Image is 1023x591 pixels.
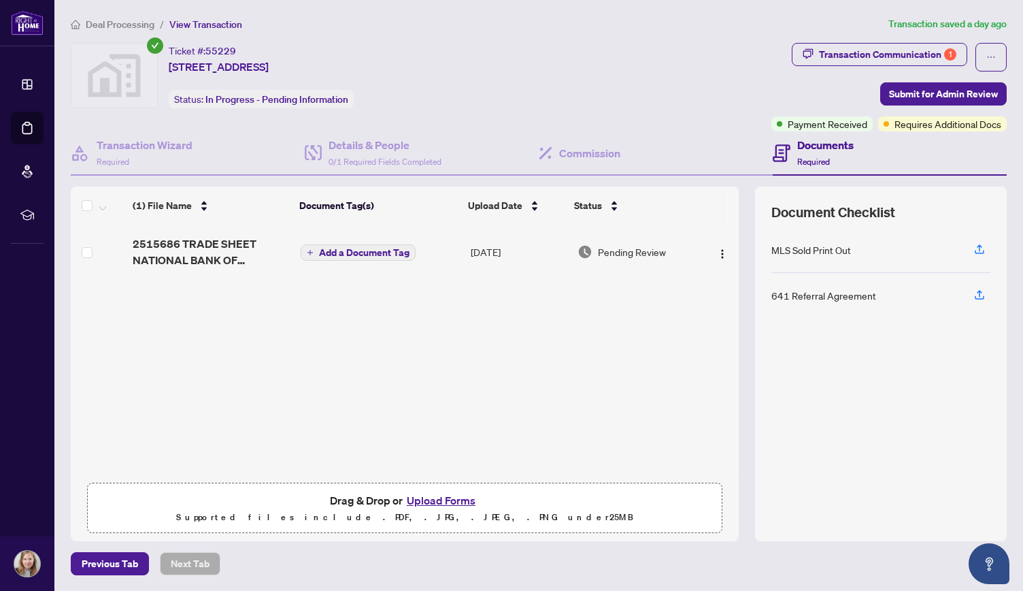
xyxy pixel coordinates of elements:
span: Drag & Drop orUpload FormsSupported files include .PDF, .JPG, .JPEG, .PNG under25MB [88,483,722,534]
span: Document Checklist [771,203,895,222]
span: Requires Additional Docs [894,116,1001,131]
div: 641 Referral Agreement [771,288,876,303]
span: plus [307,249,314,256]
button: Logo [711,241,733,263]
span: Previous Tab [82,553,138,575]
button: Open asap [969,543,1009,584]
h4: Details & People [329,137,441,153]
th: Status [569,187,698,225]
td: [DATE] [465,225,572,279]
span: home [71,20,80,29]
button: Previous Tab [71,552,149,575]
img: svg%3e [71,44,157,108]
span: 55229 [205,45,236,57]
span: Payment Received [788,116,867,131]
span: check-circle [147,37,163,54]
img: logo [11,10,44,35]
div: Status: [169,90,354,108]
span: Upload Date [468,198,522,213]
button: Upload Forms [403,492,480,509]
h4: Documents [797,137,854,153]
div: Transaction Communication [819,44,956,65]
th: (1) File Name [127,187,295,225]
div: 1 [944,48,956,61]
span: (1) File Name [133,198,192,213]
span: Add a Document Tag [319,248,409,257]
span: 0/1 Required Fields Completed [329,157,441,167]
span: In Progress - Pending Information [205,93,348,106]
span: Deal Processing [86,18,154,31]
button: Submit for Admin Review [880,82,1007,106]
img: Document Status [577,244,592,259]
button: Next Tab [160,552,220,575]
article: Transaction saved a day ago [888,16,1007,32]
span: Status [574,198,602,213]
div: MLS Sold Print Out [771,242,851,257]
div: Ticket #: [169,43,236,59]
span: View Transaction [169,18,242,31]
li: / [160,16,164,32]
span: Pending Review [598,244,666,259]
span: [STREET_ADDRESS] [169,59,269,75]
span: Required [797,157,830,167]
img: Logo [717,249,728,259]
span: Submit for Admin Review [889,83,998,105]
th: Document Tag(s) [294,187,463,225]
span: Required [97,157,129,167]
button: Transaction Communication1 [792,43,967,66]
h4: Commission [559,145,620,161]
img: Profile Icon [14,551,40,577]
span: ellipsis [986,52,996,62]
button: Add a Document Tag [301,244,416,261]
span: Drag & Drop or [330,492,480,509]
span: 2515686 TRADE SHEET NATIONAL BANK OF [GEOGRAPHIC_DATA]pdf [133,236,290,268]
th: Upload Date [463,187,569,225]
h4: Transaction Wizard [97,137,192,153]
p: Supported files include .PDF, .JPG, .JPEG, .PNG under 25 MB [96,509,714,526]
